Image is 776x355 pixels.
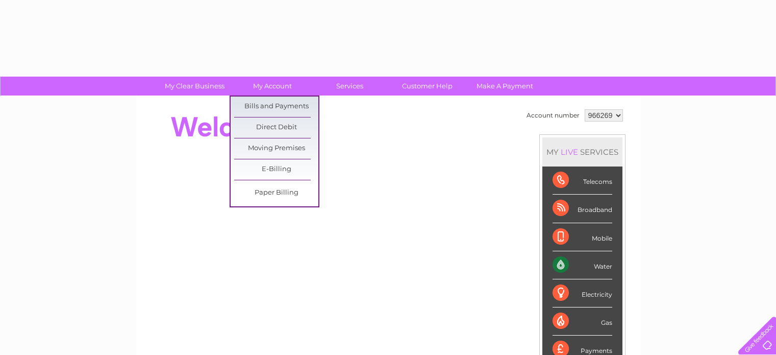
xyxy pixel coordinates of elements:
a: Direct Debit [234,117,318,138]
td: Account number [524,107,582,124]
a: Services [308,77,392,96]
a: Paper Billing [234,183,318,203]
div: Telecoms [553,167,612,195]
a: Moving Premises [234,138,318,159]
div: Electricity [553,279,612,307]
div: Mobile [553,223,612,251]
a: Bills and Payments [234,97,318,117]
div: Gas [553,307,612,336]
a: My Clear Business [153,77,237,96]
a: Make A Payment [463,77,547,96]
div: Water [553,251,612,279]
div: Broadband [553,195,612,223]
div: LIVE [559,147,580,157]
a: E-Billing [234,159,318,180]
div: MY SERVICES [542,137,622,167]
a: Customer Help [385,77,469,96]
a: My Account [230,77,314,96]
